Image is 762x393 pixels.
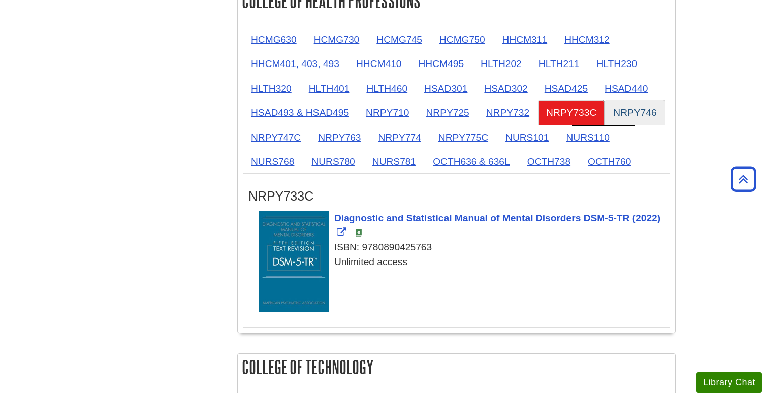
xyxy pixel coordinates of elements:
button: Library Chat [696,372,762,393]
a: HHCM401, 403, 493 [243,51,347,76]
a: HLTH230 [588,51,645,76]
a: HLTH320 [243,76,300,101]
a: NRPY710 [358,100,417,125]
a: NRPY774 [370,125,429,150]
a: NRPY747C [243,125,309,150]
a: HLTH211 [531,51,588,76]
a: HLTH460 [358,76,415,101]
a: OCTH738 [519,149,579,174]
img: e-Book [355,229,363,237]
a: HSAD301 [416,76,475,101]
img: Cover Art [259,211,329,312]
a: HHCM311 [494,27,556,52]
a: Back to Top [727,172,759,186]
a: HHCM410 [348,51,410,76]
a: HSAD493 & HSAD495 [243,100,357,125]
a: NRPY725 [418,100,477,125]
a: Link opens in new window [334,213,660,238]
div: Unlimited access [259,255,665,270]
a: NURS780 [303,149,363,174]
a: NURS768 [243,149,302,174]
a: OCTH760 [580,149,639,174]
a: HLTH401 [301,76,358,101]
a: HSAD425 [537,76,596,101]
span: Diagnostic and Statistical Manual of Mental Disorders DSM-5-TR (2022) [334,213,660,223]
h3: NRPY733C [248,189,665,204]
a: NRPY775C [430,125,496,150]
a: NURS110 [558,125,617,150]
a: NRPY746 [605,100,664,125]
h2: College of Technology [238,354,675,380]
a: NURS101 [497,125,557,150]
a: NRPY733C [538,100,604,125]
a: HSAD440 [597,76,656,101]
a: NURS781 [364,149,424,174]
a: HCMG745 [368,27,430,52]
a: HSAD302 [476,76,535,101]
a: HCMG630 [243,27,305,52]
a: HCMG730 [306,27,368,52]
a: HLTH202 [473,51,530,76]
a: NRPY763 [310,125,369,150]
div: ISBN: 9780890425763 [259,240,665,255]
a: NRPY732 [478,100,537,125]
a: HHCM495 [411,51,472,76]
a: HHCM312 [556,27,618,52]
a: OCTH636 & 636L [425,149,518,174]
a: HCMG750 [431,27,493,52]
